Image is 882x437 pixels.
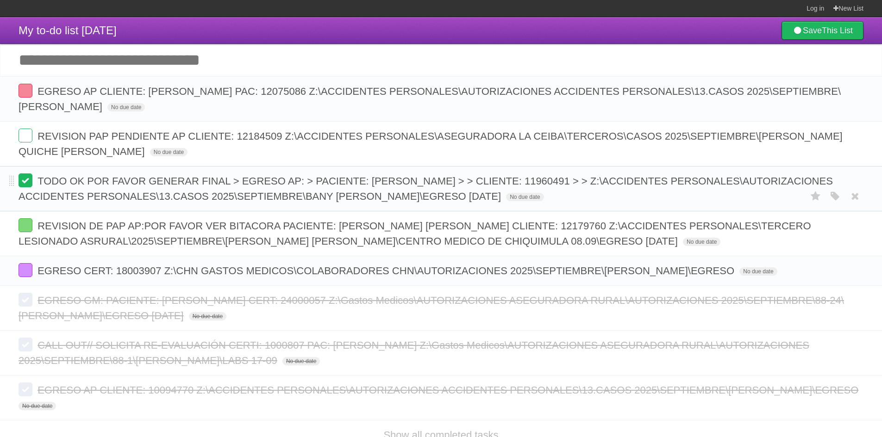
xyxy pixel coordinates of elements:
[822,26,853,35] b: This List
[19,295,844,321] span: EGRESO GM: PACIENTE: [PERSON_NAME] CERT: 24000057 Z:\Gastos Medicos\AUTORIZACIONES ASEGURADORA RU...
[683,238,720,246] span: No due date
[19,175,833,202] span: TODO OK POR FAVOR GENERAR FINAL > EGRESO AP: > PACIENTE: [PERSON_NAME] > > CLIENTE: 11960491 > > ...
[19,218,32,232] label: Done
[189,312,226,320] span: No due date
[38,265,737,277] span: EGRESO CERT: 18003907 Z:\CHN GASTOS MEDICOS\COLABORADORES CHN\AUTORIZACIONES 2025\SEPTIEMBRE\[PER...
[739,267,777,276] span: No due date
[19,129,32,142] label: Done
[19,84,32,98] label: Done
[19,263,32,277] label: Done
[19,130,843,157] span: REVISION PAP PENDIENTE AP CLIENTE: 12184509 Z:\ACCIDENTES PERSONALES\ASEGURADORA LA CEIBA\TERCERO...
[282,357,320,365] span: No due date
[107,103,145,111] span: No due date
[19,24,117,37] span: My to-do list [DATE]
[19,339,809,366] span: CALL OUT// SOLICITA RE-EVALUACIÓN CERTI: 1000807 PAC: [PERSON_NAME] Z:\Gastos Medicos\AUTORIZACIO...
[19,173,32,187] label: Done
[19,382,32,396] label: Done
[19,86,841,112] span: EGRESO AP CLIENTE: [PERSON_NAME] PAC: 12075086 Z:\ACCIDENTES PERSONALES\AUTORIZACIONES ACCIDENTES...
[19,402,56,410] span: No due date
[38,384,861,396] span: EGRESO AP CLIENTE: 10094770 Z:\ACCIDENTES PERSONALES\AUTORIZACIONES ACCIDENTES PERSONALES\13.CASO...
[782,21,863,40] a: SaveThis List
[19,338,32,351] label: Done
[150,148,188,156] span: No due date
[19,293,32,307] label: Done
[19,220,811,247] span: REVISION DE PAP AP:POR FAVOR VER BITACORA PACIENTE: [PERSON_NAME] [PERSON_NAME] CLIENTE: 12179760...
[807,189,825,204] label: Star task
[506,193,544,201] span: No due date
